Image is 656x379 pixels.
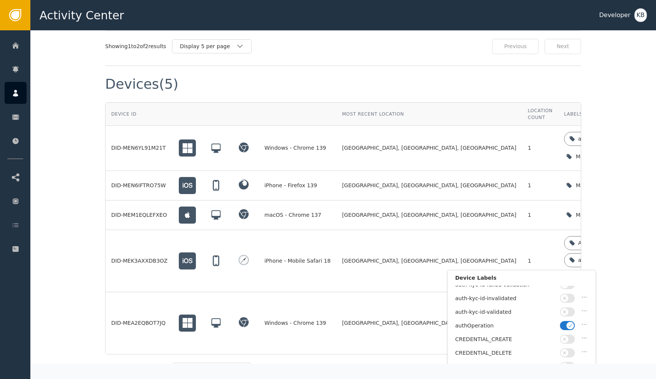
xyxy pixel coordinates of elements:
div: macOS - Chrome 137 [264,211,330,219]
div: CREDENTIAL_UPDATE [455,363,556,371]
span: [GEOGRAPHIC_DATA], [GEOGRAPHIC_DATA], [GEOGRAPHIC_DATA] [342,211,516,219]
div: DID-MEN6IFTRO75W [111,182,167,189]
div: DID-MEA2EQBOT7JQ [111,319,167,327]
div: Windows - Chrome 139 [264,319,330,327]
div: auth-kyc-id-validated [578,135,634,143]
div: 1 [528,182,552,189]
button: Manage device labels [564,149,649,164]
button: Display 5 per page [172,39,252,53]
div: iPhone - Mobile Safari 18 [264,257,330,265]
th: Most Recent Location [336,103,522,126]
button: Manage device labels [564,178,649,193]
th: Labels [558,103,654,126]
div: Manage device labels [576,211,635,219]
div: Manage device labels [576,153,635,161]
div: iPhone - Firefox 139 [264,182,330,189]
div: Developer [599,11,630,20]
span: [GEOGRAPHIC_DATA], [GEOGRAPHIC_DATA], [GEOGRAPHIC_DATA] [342,144,516,152]
div: CREDENTIAL_CREATE [455,335,556,343]
div: authOperation [455,322,556,330]
div: Devices (5) [105,77,178,91]
div: Showing 1 to 2 of 2 results [105,42,166,50]
span: Activity Center [39,7,124,24]
div: Manage device labels [576,182,635,189]
button: Manage device labels [564,207,649,223]
div: authOperation [578,256,617,264]
div: 1 [528,211,552,219]
div: 1 [528,144,552,152]
div: Device Labels [455,274,588,286]
div: 1 [528,257,552,265]
div: CREDENTIAL_DELETE [455,349,556,357]
span: [GEOGRAPHIC_DATA], [GEOGRAPHIC_DATA], [GEOGRAPHIC_DATA] [342,182,516,189]
button: KB [634,8,647,22]
div: DID-MEK3AXXDB3OZ [111,257,167,265]
div: AUTH_HIGH_RISK [578,239,624,247]
div: auth-kyc-id-invalidated [455,294,556,302]
th: Location Count [522,103,558,126]
div: auth-kyc-id-validated [455,308,556,316]
th: Device ID [106,103,173,126]
span: [GEOGRAPHIC_DATA], [GEOGRAPHIC_DATA], [GEOGRAPHIC_DATA] [342,257,516,265]
div: DID-MEM1EQLEFXEO [111,211,167,219]
div: Windows - Chrome 139 [264,144,330,152]
div: Display 5 per page [180,42,236,50]
div: DID-MEN6YL91M21T [111,144,167,152]
button: Display 5 per page [172,363,252,377]
span: [GEOGRAPHIC_DATA], [GEOGRAPHIC_DATA], [GEOGRAPHIC_DATA] [342,319,516,327]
